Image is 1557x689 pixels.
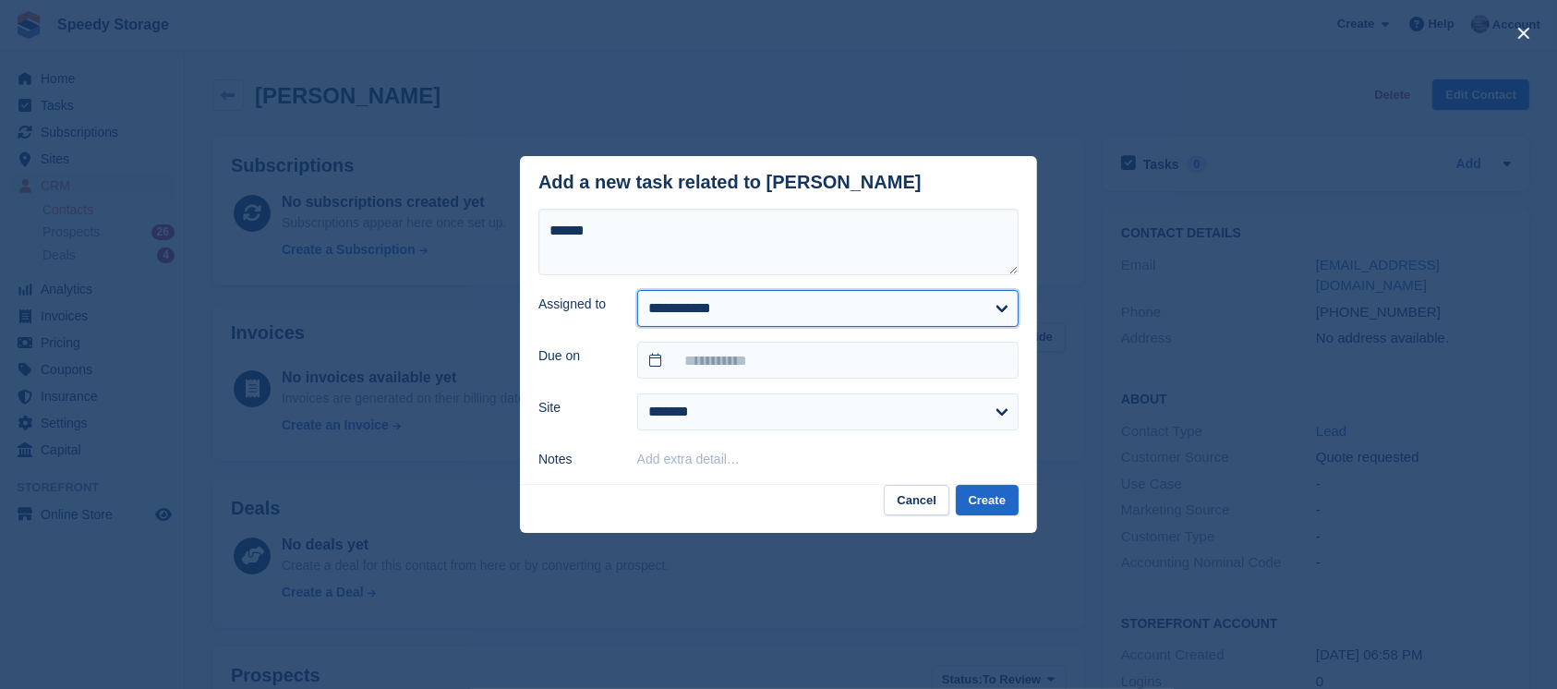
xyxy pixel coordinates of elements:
button: Add extra detail… [637,452,740,466]
label: Site [538,398,615,417]
div: Add a new task related to [PERSON_NAME] [538,172,922,193]
button: close [1509,18,1539,48]
label: Notes [538,450,615,469]
button: Create [956,485,1019,515]
label: Assigned to [538,295,615,314]
button: Cancel [884,485,949,515]
label: Due on [538,346,615,366]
